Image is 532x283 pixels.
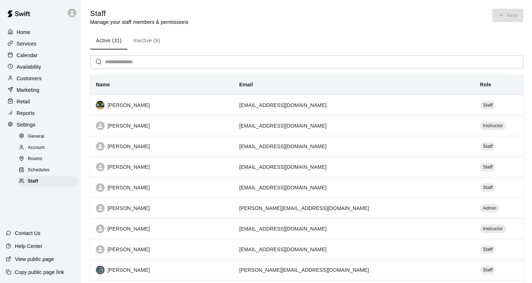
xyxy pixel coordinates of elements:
[480,266,495,274] div: Staff
[480,164,495,171] span: Staff
[233,177,474,198] td: [EMAIL_ADDRESS][DOMAIN_NAME]
[480,121,506,130] div: Instructor
[480,163,495,171] div: Staff
[17,132,79,142] div: General
[480,183,495,192] div: Staff
[17,63,41,70] p: Availability
[96,204,228,213] div: [PERSON_NAME]
[233,218,474,239] td: [EMAIL_ADDRESS][DOMAIN_NAME]
[6,85,76,95] a: Marketing
[17,40,37,47] p: Services
[6,38,76,49] a: Services
[17,165,79,175] div: Schedules
[15,230,41,237] p: Contact Us
[480,82,491,87] b: Role
[233,136,474,156] td: [EMAIL_ADDRESS][DOMAIN_NAME]
[6,96,76,107] a: Retail
[480,205,499,212] span: Admin
[17,121,35,128] p: Settings
[28,167,50,174] span: Schedules
[17,154,79,164] div: Rooms
[96,163,228,171] div: [PERSON_NAME]
[17,110,35,117] p: Reports
[28,144,45,151] span: Account
[233,115,474,136] td: [EMAIL_ADDRESS][DOMAIN_NAME]
[96,101,228,110] div: [PERSON_NAME]
[96,266,105,274] img: 436c7537-2565-4a52-af05-dfdeda9a3bf3%2F95d89998-9625-46d1-b017-b35a254fecf9_IMG_E0115%255B1%255D.JPG
[6,61,76,72] a: Availability
[480,101,495,110] div: Staff
[17,131,81,142] a: General
[233,95,474,115] td: [EMAIL_ADDRESS][DOMAIN_NAME]
[15,269,64,276] p: Copy public page link
[480,142,495,151] div: Staff
[480,204,499,213] div: Admin
[17,143,79,153] div: Account
[6,50,76,61] a: Calendar
[96,183,228,192] div: [PERSON_NAME]
[17,52,38,59] p: Calendar
[6,119,76,130] a: Settings
[17,142,81,153] a: Account
[239,82,253,87] b: Email
[6,73,76,84] a: Customers
[233,239,474,260] td: [EMAIL_ADDRESS][DOMAIN_NAME]
[480,246,495,253] span: Staff
[17,86,39,94] p: Marketing
[480,123,506,129] span: Instructor
[17,98,30,105] p: Retail
[17,75,42,82] p: Customers
[17,176,79,186] div: Staff
[96,82,110,87] b: Name
[17,176,81,187] a: Staff
[480,143,495,150] span: Staff
[96,245,228,254] div: [PERSON_NAME]
[90,32,127,50] button: Active (31)
[6,27,76,38] a: Home
[90,18,189,26] p: Manage your staff members & permissions
[233,198,474,218] td: [PERSON_NAME][EMAIL_ADDRESS][DOMAIN_NAME]
[480,184,495,191] span: Staff
[480,245,495,254] div: Staff
[127,32,166,50] button: Inactive (9)
[96,121,228,130] div: [PERSON_NAME]
[96,142,228,151] div: [PERSON_NAME]
[233,156,474,177] td: [EMAIL_ADDRESS][DOMAIN_NAME]
[96,224,228,233] div: [PERSON_NAME]
[480,226,506,232] span: Instructor
[28,155,42,163] span: Rooms
[17,165,81,176] a: Schedules
[96,266,228,274] div: [PERSON_NAME]
[90,9,189,18] h5: Staff
[6,108,76,119] a: Reports
[233,260,474,280] td: [PERSON_NAME][EMAIL_ADDRESS][DOMAIN_NAME]
[15,243,42,250] p: Help Center
[96,101,105,110] img: 436c7537-2565-4a52-af05-dfdeda9a3bf3%2F46a05249-708d-4152-8270-edaa311b5f6e_image-1752781882854
[15,256,54,263] p: View public page
[28,178,38,185] span: Staff
[492,9,523,26] span: You don't have the permission to add staff
[480,102,495,109] span: Staff
[17,154,81,165] a: Rooms
[480,267,495,274] span: Staff
[28,133,45,140] span: General
[17,29,30,36] p: Home
[480,224,506,233] div: Instructor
